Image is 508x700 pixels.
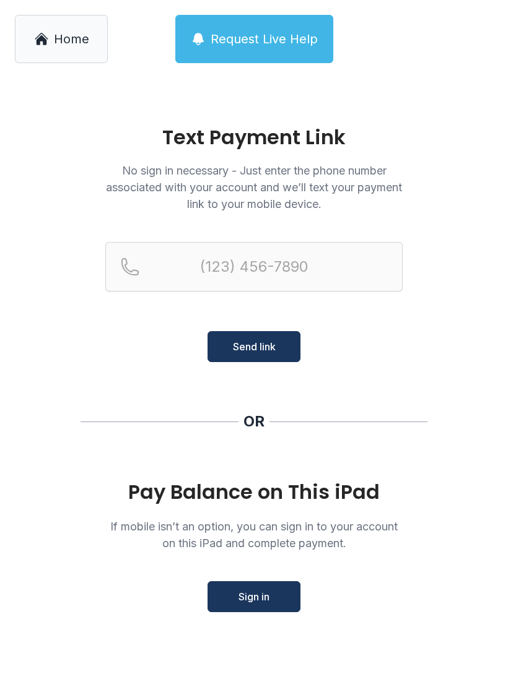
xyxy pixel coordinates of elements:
[105,162,403,212] p: No sign in necessary - Just enter the phone number associated with your account and we’ll text yo...
[105,518,403,551] p: If mobile isn’t an option, you can sign in to your account on this iPad and complete payment.
[211,30,318,48] span: Request Live Help
[239,589,269,604] span: Sign in
[54,30,89,48] span: Home
[105,481,403,503] div: Pay Balance on This iPad
[243,412,265,431] div: OR
[105,242,403,292] input: Reservation phone number
[105,127,403,147] h1: Text Payment Link
[233,339,276,354] span: Send link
